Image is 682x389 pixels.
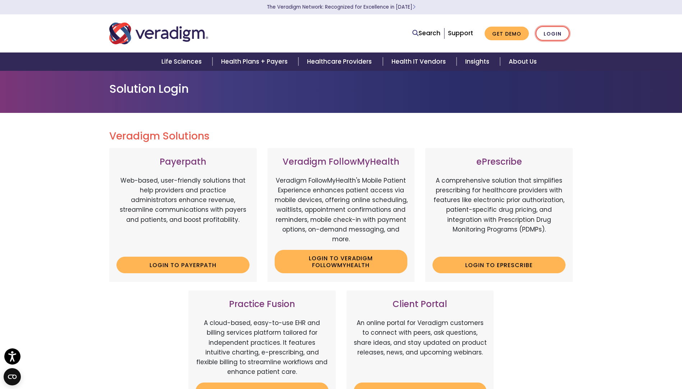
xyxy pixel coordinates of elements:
[298,52,383,71] a: Healthcare Providers
[485,27,529,41] a: Get Demo
[275,176,408,244] p: Veradigm FollowMyHealth's Mobile Patient Experience enhances patient access via mobile devices, o...
[153,52,212,71] a: Life Sciences
[457,52,500,71] a: Insights
[109,22,208,45] img: Veradigm logo
[196,318,329,377] p: A cloud-based, easy-to-use EHR and billing services platform tailored for independent practices. ...
[432,257,566,273] a: Login to ePrescribe
[354,318,487,377] p: An online portal for Veradigm customers to connect with peers, ask questions, share ideas, and st...
[432,157,566,167] h3: ePrescribe
[544,337,673,380] iframe: Drift Chat Widget
[267,4,416,10] a: The Veradigm Network: Recognized for Excellence in [DATE]Learn More
[275,157,408,167] h3: Veradigm FollowMyHealth
[116,176,250,251] p: Web-based, user-friendly solutions that help providers and practice administrators enhance revenu...
[109,82,573,96] h1: Solution Login
[500,52,545,71] a: About Us
[196,299,329,310] h3: Practice Fusion
[275,250,408,273] a: Login to Veradigm FollowMyHealth
[116,257,250,273] a: Login to Payerpath
[536,26,569,41] a: Login
[354,299,487,310] h3: Client Portal
[116,157,250,167] h3: Payerpath
[432,176,566,251] p: A comprehensive solution that simplifies prescribing for healthcare providers with features like ...
[412,4,416,10] span: Learn More
[109,130,573,142] h2: Veradigm Solutions
[383,52,457,71] a: Health IT Vendors
[448,29,473,37] a: Support
[212,52,298,71] a: Health Plans + Payers
[4,368,21,385] button: Open CMP widget
[412,28,440,38] a: Search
